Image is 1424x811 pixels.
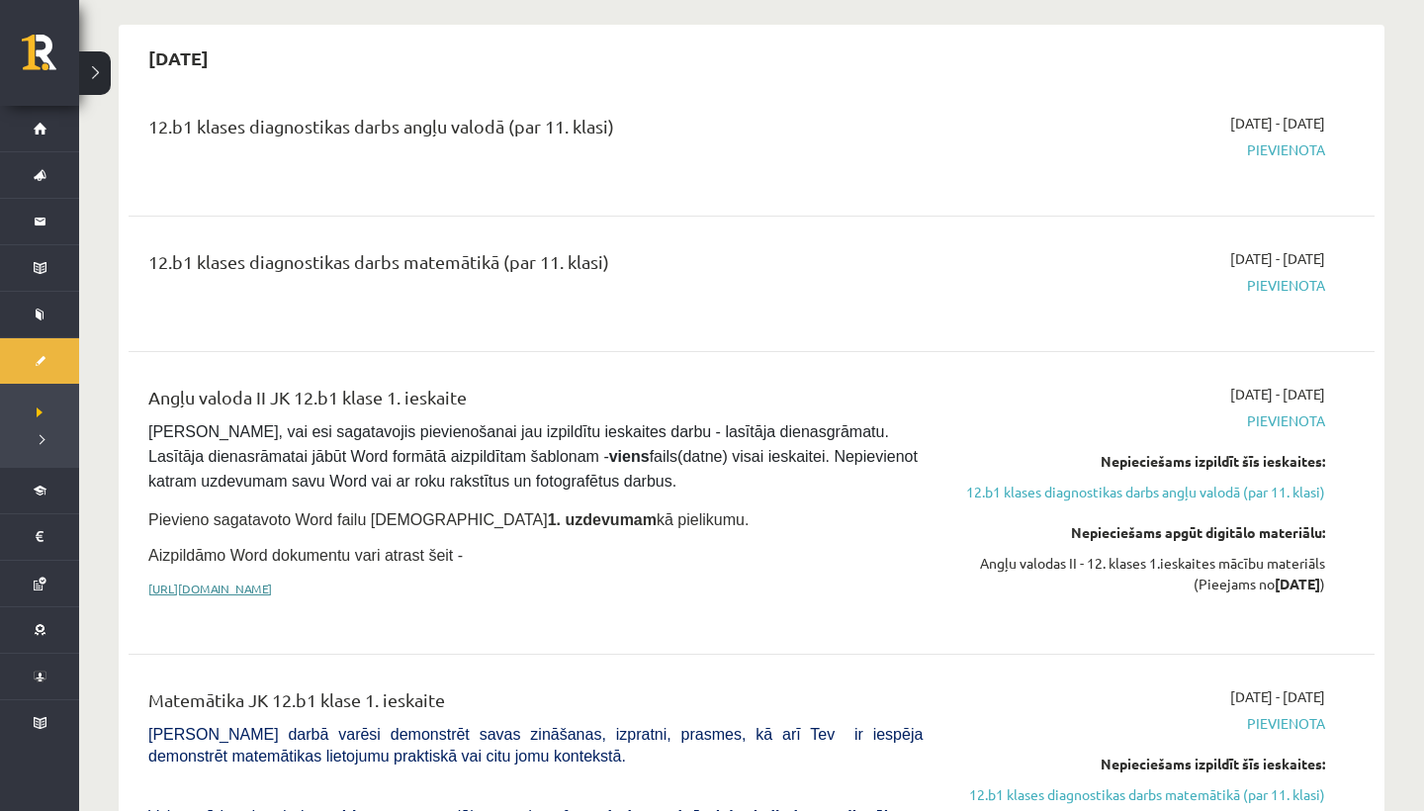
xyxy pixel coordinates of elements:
[952,754,1325,774] div: Nepieciešams izpildīt šīs ieskaites:
[148,423,922,490] span: [PERSON_NAME], vai esi sagatavojis pievienošanai jau izpildītu ieskaites darbu - lasītāja dienasg...
[952,713,1325,734] span: Pievienota
[148,384,923,420] div: Angļu valoda II JK 12.b1 klase 1. ieskaite
[129,35,228,81] h2: [DATE]
[1230,384,1325,405] span: [DATE] - [DATE]
[1230,113,1325,134] span: [DATE] - [DATE]
[952,275,1325,296] span: Pievienota
[952,522,1325,543] div: Nepieciešams apgūt digitālo materiālu:
[1275,575,1320,592] strong: [DATE]
[952,410,1325,431] span: Pievienota
[609,448,650,465] strong: viens
[148,581,272,596] a: [URL][DOMAIN_NAME]
[148,113,923,149] div: 12.b1 klases diagnostikas darbs angļu valodā (par 11. klasi)
[148,248,923,285] div: 12.b1 klases diagnostikas darbs matemātikā (par 11. klasi)
[148,547,463,564] span: Aizpildāmo Word dokumentu vari atrast šeit -
[952,482,1325,502] a: 12.b1 klases diagnostikas darbs angļu valodā (par 11. klasi)
[952,784,1325,805] a: 12.b1 klases diagnostikas darbs matemātikā (par 11. klasi)
[952,139,1325,160] span: Pievienota
[148,726,923,765] span: [PERSON_NAME] darbā varēsi demonstrēt savas zināšanas, izpratni, prasmes, kā arī Tev ir iespēja d...
[952,451,1325,472] div: Nepieciešams izpildīt šīs ieskaites:
[1230,686,1325,707] span: [DATE] - [DATE]
[148,511,749,528] span: Pievieno sagatavoto Word failu [DEMOGRAPHIC_DATA] kā pielikumu.
[148,686,923,723] div: Matemātika JK 12.b1 klase 1. ieskaite
[1230,248,1325,269] span: [DATE] - [DATE]
[548,511,657,528] strong: 1. uzdevumam
[22,35,79,84] a: Rīgas 1. Tālmācības vidusskola
[952,553,1325,594] div: Angļu valodas II - 12. klases 1.ieskaites mācību materiāls (Pieejams no )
